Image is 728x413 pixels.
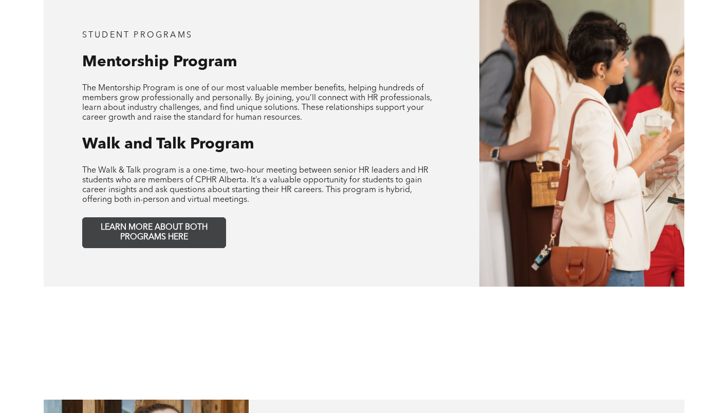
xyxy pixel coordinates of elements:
h3: Mentorship Program [82,53,441,71]
span: Walk and Talk Program [82,137,254,152]
span: LEARN MORE ABOUT BOTH PROGRAMS HERE [86,223,222,242]
span: student programs [82,31,193,40]
a: LEARN MORE ABOUT BOTH PROGRAMS HERE [82,217,226,248]
span: The Mentorship Program is one of our most valuable member benefits, helping hundreds of members g... [82,84,432,122]
span: The Walk & Talk program is a one-time, two-hour meeting between senior HR leaders and HR students... [82,166,428,204]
